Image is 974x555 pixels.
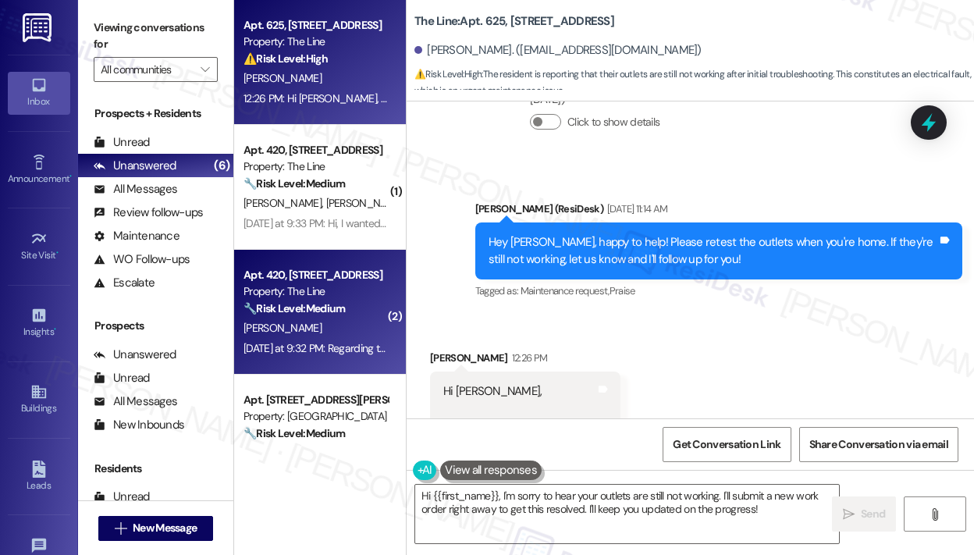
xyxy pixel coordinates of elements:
[414,68,482,80] strong: ⚠️ Risk Level: High
[243,301,345,315] strong: 🔧 Risk Level: Medium
[243,392,388,408] div: Apt. [STREET_ADDRESS][PERSON_NAME]
[8,302,70,344] a: Insights •
[243,71,322,85] span: [PERSON_NAME]
[521,284,610,297] span: Maintenance request ,
[94,181,177,197] div: All Messages
[94,16,218,57] label: Viewing conversations for
[475,279,962,302] div: Tagged as:
[243,158,388,175] div: Property: The Line
[243,196,326,210] span: [PERSON_NAME]
[94,134,150,151] div: Unread
[567,114,659,130] label: Click to show details
[94,370,150,386] div: Unread
[94,347,176,363] div: Unanswered
[101,57,193,82] input: All communities
[414,66,974,100] span: : The resident is reporting that their outlets are still not working after initial troubleshootin...
[94,275,155,291] div: Escalate
[8,456,70,498] a: Leads
[201,63,209,76] i: 
[23,13,55,42] img: ResiDesk Logo
[243,283,388,300] div: Property: The Line
[243,426,345,440] strong: 🔧 Risk Level: Medium
[475,201,962,222] div: [PERSON_NAME] (ResiDesk)
[414,13,614,30] b: The Line: Apt. 625, [STREET_ADDRESS]
[243,176,345,190] strong: 🔧 Risk Level: Medium
[415,485,839,543] textarea: Hi {{first_name}}, I'm sorry to hear your outlets are still not working. I'll submit a new work o...
[94,251,190,268] div: WO Follow-ups
[243,52,328,66] strong: ⚠️ Risk Level: High
[243,17,388,34] div: Apt. 625, [STREET_ADDRESS]
[69,171,72,182] span: •
[94,417,184,433] div: New Inbounds
[243,408,388,425] div: Property: [GEOGRAPHIC_DATA]
[8,226,70,268] a: Site Visit •
[489,234,937,268] div: Hey [PERSON_NAME], happy to help! Please retest the outlets when you're home. If they're still no...
[809,436,948,453] span: Share Conversation via email
[8,72,70,114] a: Inbox
[78,318,233,334] div: Prospects
[243,267,388,283] div: Apt. 420, [STREET_ADDRESS]
[8,379,70,421] a: Buildings
[243,341,852,355] div: [DATE] at 9:32 PM: Regarding the security number, can we call that number and expect someone to c...
[115,522,126,535] i: 
[929,508,940,521] i: 
[94,205,203,221] div: Review follow-ups
[603,201,667,217] div: [DATE] 11:14 AM
[133,520,197,536] span: New Message
[843,508,855,521] i: 
[94,393,177,410] div: All Messages
[94,228,180,244] div: Maintenance
[243,91,519,105] div: 12:26 PM: Hi [PERSON_NAME], My outlets are still not working.
[832,496,896,532] button: Send
[414,42,702,59] div: [PERSON_NAME]. ([EMAIL_ADDRESS][DOMAIN_NAME])
[98,516,214,541] button: New Message
[54,324,56,335] span: •
[326,196,404,210] span: [PERSON_NAME]
[430,350,620,372] div: [PERSON_NAME]
[799,427,958,462] button: Share Conversation via email
[243,142,388,158] div: Apt. 420, [STREET_ADDRESS]
[243,34,388,50] div: Property: The Line
[78,461,233,477] div: Residents
[610,284,635,297] span: Praise
[56,247,59,258] span: •
[78,105,233,122] div: Prospects + Residents
[243,321,322,335] span: [PERSON_NAME]
[443,383,595,433] div: Hi [PERSON_NAME], My outlets are still not working.
[210,154,233,178] div: (6)
[508,350,548,366] div: 12:26 PM
[663,427,791,462] button: Get Conversation Link
[673,436,780,453] span: Get Conversation Link
[861,506,885,522] span: Send
[94,489,150,505] div: Unread
[94,158,176,174] div: Unanswered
